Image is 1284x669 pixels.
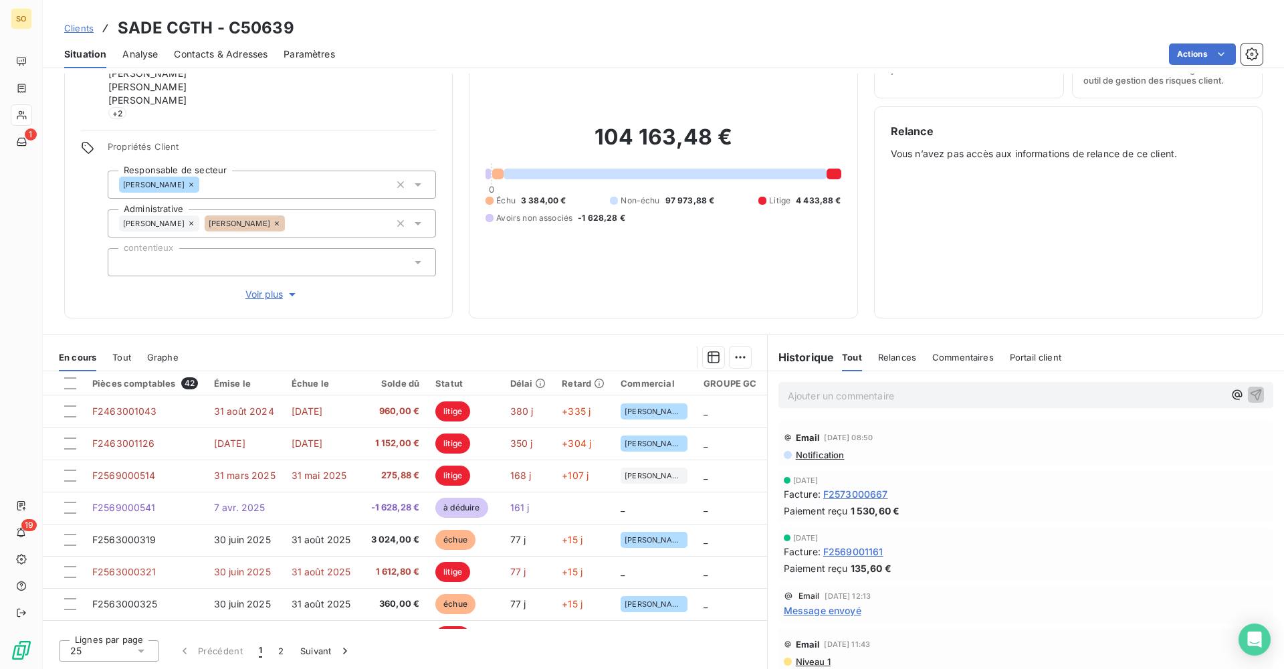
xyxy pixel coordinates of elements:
span: 135,60 € [851,561,891,575]
span: Surveiller ce client en intégrant votre outil de gestion des risques client. [1083,64,1251,86]
span: [DATE] [793,476,819,484]
span: 1 [259,644,262,658]
button: 1 [251,637,270,665]
span: 168 j [510,470,532,481]
div: Commercial [621,378,687,389]
h3: SADE CGTH - C50639 [118,16,294,40]
span: Tout [842,352,862,363]
span: -1 628,28 € [578,212,625,224]
span: F2569000514 [92,470,156,481]
span: [PERSON_NAME] [625,472,683,480]
span: 1 612,80 € [367,565,420,579]
span: litige [435,466,470,486]
span: F2563000325 [92,598,158,609]
span: litige [435,626,470,646]
span: Paramètres [284,47,335,61]
span: [PERSON_NAME] [108,80,187,94]
div: SO [11,8,32,29]
span: 77 j [510,566,526,577]
span: [PERSON_NAME] [625,536,683,544]
span: à déduire [435,498,488,518]
span: [PERSON_NAME] [108,94,187,107]
span: Commentaires [932,352,994,363]
span: +304 j [562,438,591,449]
span: 31 août 2024 [214,405,274,417]
span: _ [704,502,708,513]
span: + 2 [108,107,126,119]
div: Retard [562,378,605,389]
span: 380 j [510,405,534,417]
span: +15 j [562,566,582,577]
div: Délai [510,378,546,389]
span: -1 628,28 € [367,501,420,514]
span: 31 août 2025 [292,598,351,609]
div: Échue le [292,378,351,389]
span: 25 [70,644,82,658]
span: 1 152,00 € [367,437,420,450]
span: échue [435,594,475,614]
span: _ [621,566,625,577]
span: Litige [769,195,790,207]
span: F2463001126 [92,438,155,449]
span: Paiement reçu [784,561,848,575]
span: 360,00 € [367,597,420,611]
span: F2563000319 [92,534,156,545]
span: _ [704,566,708,577]
span: 161 j [510,502,530,513]
span: 30 juin 2025 [214,598,271,609]
span: Échu [496,195,516,207]
div: Statut [435,378,494,389]
span: 350 j [510,438,533,449]
span: litige [435,401,470,421]
button: Actions [1169,43,1236,65]
input: Ajouter une valeur [119,256,130,268]
span: Situation [64,47,106,61]
span: [DATE] 11:43 [824,640,870,648]
span: Graphe [147,352,179,363]
span: _ [704,438,708,449]
span: +15 j [562,534,582,545]
img: Logo LeanPay [11,640,32,661]
span: Voir plus [245,288,299,301]
span: Analyse [122,47,158,61]
span: _ [621,502,625,513]
div: Solde dû [367,378,420,389]
span: Clients [64,23,94,33]
span: +335 j [562,405,591,417]
span: _ [704,598,708,609]
span: 1 530,60 € [851,504,900,518]
span: [DATE] [292,438,323,449]
span: Tout [112,352,131,363]
div: Pièces comptables [92,377,198,389]
span: F2463001043 [92,405,157,417]
span: Propriétés Client [108,141,436,160]
span: Niveau 1 [794,656,831,667]
span: 42 [181,377,198,389]
span: 1 [25,128,37,140]
button: 2 [270,637,292,665]
span: Avoirs non associés [496,212,572,224]
span: [DATE] [793,534,819,542]
span: 275,88 € [367,469,420,482]
span: 960,00 € [367,405,420,418]
span: [DATE] [214,438,245,449]
span: _ [704,470,708,481]
button: Précédent [170,637,251,665]
span: Contacts & Adresses [174,47,267,61]
span: litige [435,434,470,454]
h6: Relance [891,123,1246,139]
span: 19 [21,519,37,531]
input: Ajouter une valeur [285,217,296,229]
span: Paiement reçu [784,504,848,518]
span: [PERSON_NAME] [625,600,683,608]
span: 31 mai 2025 [292,470,347,481]
span: [PERSON_NAME] [108,67,187,80]
span: [PERSON_NAME] [625,407,683,415]
span: [PERSON_NAME] [123,181,185,189]
div: Vous n’avez pas accès aux informations de relance de ce client. [891,123,1246,302]
div: Émise le [214,378,276,389]
span: échue [435,530,475,550]
span: Non-échu [621,195,659,207]
span: F2569001161 [823,545,883,559]
span: 30 juin 2025 [214,566,271,577]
